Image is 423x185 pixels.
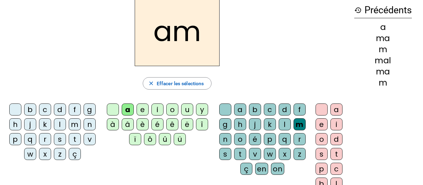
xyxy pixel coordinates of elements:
[181,118,193,130] div: ë
[24,133,36,145] div: q
[330,103,342,116] div: a
[107,118,119,130] div: à
[294,118,306,130] div: m
[39,148,51,160] div: x
[330,163,342,175] div: c
[9,118,21,130] div: h
[144,133,156,145] div: ô
[316,133,328,145] div: o
[354,23,412,31] div: a
[354,56,412,65] div: mal
[69,103,81,116] div: f
[143,77,212,90] button: Effacer les sélections
[54,118,66,130] div: l
[279,133,291,145] div: q
[196,118,208,130] div: î
[330,148,342,160] div: t
[151,103,164,116] div: i
[234,148,246,160] div: t
[264,103,276,116] div: c
[148,80,154,86] mat-icon: close
[354,67,412,76] div: ma
[129,133,141,145] div: ï
[54,103,66,116] div: d
[294,103,306,116] div: f
[264,118,276,130] div: k
[279,118,291,130] div: l
[264,148,276,160] div: w
[279,103,291,116] div: d
[219,118,231,130] div: g
[354,2,412,18] h3: Précédents
[249,118,261,130] div: j
[219,133,231,145] div: n
[330,118,342,130] div: i
[249,133,261,145] div: é
[196,103,208,116] div: y
[24,103,36,116] div: b
[39,118,51,130] div: k
[137,103,149,116] div: e
[166,103,178,116] div: o
[159,133,171,145] div: û
[354,6,362,14] mat-icon: history
[69,133,81,145] div: t
[54,148,66,160] div: z
[316,118,328,130] div: e
[181,103,193,116] div: u
[137,118,149,130] div: è
[219,148,231,160] div: s
[354,78,412,87] div: m
[354,34,412,42] div: ma
[39,133,51,145] div: r
[354,45,412,53] div: m
[122,118,134,130] div: â
[24,118,36,130] div: j
[294,148,306,160] div: z
[271,163,284,175] div: on
[316,148,328,160] div: s
[316,163,328,175] div: p
[174,133,186,145] div: ü
[84,133,96,145] div: v
[294,133,306,145] div: r
[54,133,66,145] div: s
[279,148,291,160] div: x
[249,148,261,160] div: v
[84,103,96,116] div: g
[240,163,252,175] div: ç
[151,118,164,130] div: é
[157,79,204,88] span: Effacer les sélections
[234,103,246,116] div: a
[330,133,342,145] div: d
[249,103,261,116] div: b
[84,118,96,130] div: n
[166,118,178,130] div: ê
[69,118,81,130] div: m
[255,163,268,175] div: en
[24,148,36,160] div: w
[234,118,246,130] div: h
[234,133,246,145] div: o
[122,103,134,116] div: a
[69,148,81,160] div: ç
[9,133,21,145] div: p
[39,103,51,116] div: c
[264,133,276,145] div: p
